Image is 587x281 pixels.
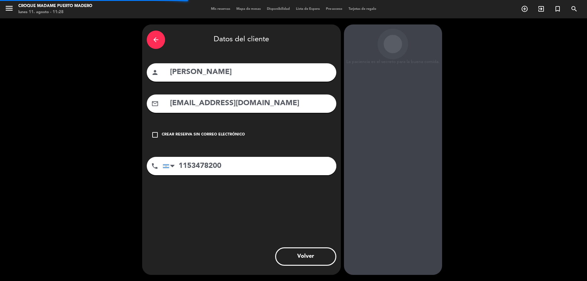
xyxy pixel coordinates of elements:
input: Número de teléfono... [163,157,336,175]
div: Datos del cliente [147,29,336,50]
i: check_box_outline_blank [151,131,159,139]
input: Nombre del cliente [169,66,332,79]
div: La paciencia es el secreto para la buena comida. [344,59,442,65]
span: Lista de Espera [293,7,323,11]
i: person [151,69,159,76]
button: menu [5,4,14,15]
i: arrow_back [152,36,160,43]
i: menu [5,4,14,13]
i: exit_to_app [537,5,545,13]
div: Croque Madame Puerto Madero [18,3,92,9]
i: phone [151,162,158,170]
div: Argentina: +54 [163,157,177,175]
i: search [570,5,578,13]
button: Volver [275,247,336,266]
span: Mis reservas [208,7,233,11]
span: Pre-acceso [323,7,345,11]
span: Tarjetas de regalo [345,7,379,11]
i: turned_in_not [554,5,561,13]
span: Disponibilidad [264,7,293,11]
i: add_circle_outline [521,5,528,13]
span: Mapa de mesas [233,7,264,11]
input: Email del cliente [169,97,332,110]
div: lunes 11. agosto - 11:28 [18,9,92,15]
i: mail_outline [151,100,159,107]
div: Crear reserva sin correo electrónico [162,132,245,138]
